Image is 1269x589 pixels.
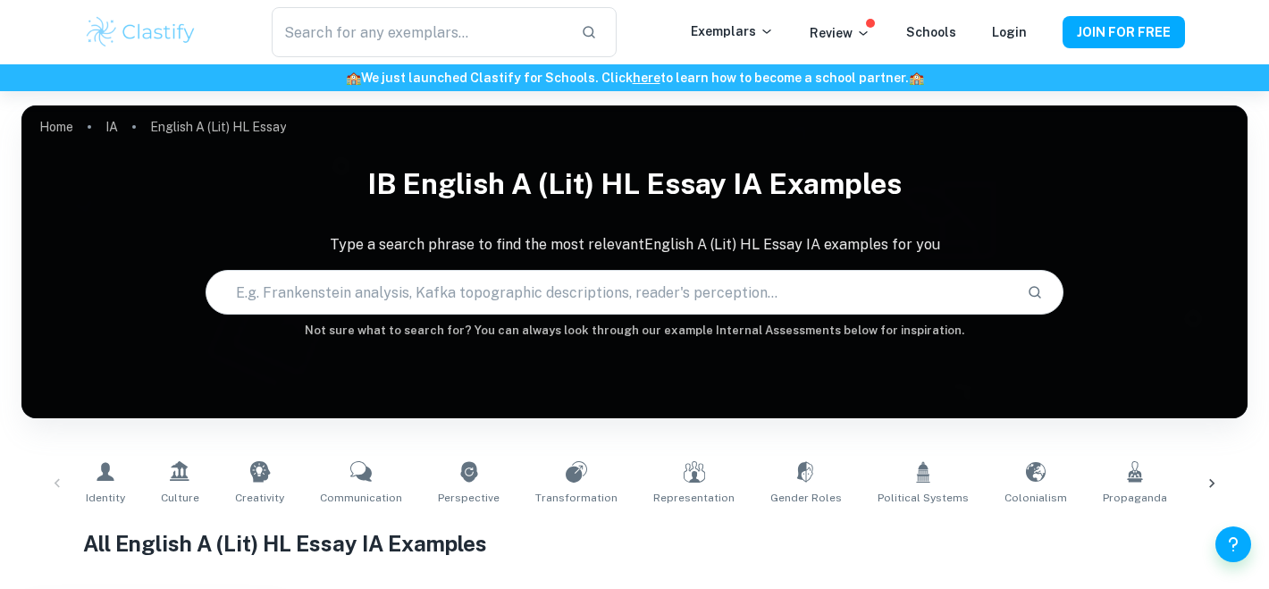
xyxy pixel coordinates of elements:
h6: We just launched Clastify for Schools. Click to learn how to become a school partner. [4,68,1265,88]
a: Home [39,114,73,139]
a: Schools [906,25,956,39]
input: E.g. Frankenstein analysis, Kafka topographic descriptions, reader's perception... [206,267,1013,317]
input: Search for any exemplars... [272,7,567,57]
span: Political Systems [878,490,969,506]
button: Help and Feedback [1215,526,1251,562]
span: Gender Roles [770,490,842,506]
span: Culture [161,490,199,506]
span: Creativity [235,490,284,506]
span: Communication [320,490,402,506]
a: here [633,71,660,85]
img: Clastify logo [84,14,197,50]
p: English A (Lit) HL Essay [150,117,286,137]
button: Search [1020,277,1050,307]
h1: All English A (Lit) HL Essay IA Examples [83,527,1187,560]
span: 🏫 [346,71,361,85]
span: Representation [653,490,735,506]
h1: IB English A (Lit) HL Essay IA examples [21,156,1248,213]
span: Perspective [438,490,500,506]
a: IA [105,114,118,139]
p: Review [810,23,870,43]
p: Exemplars [691,21,774,41]
span: 🏫 [909,71,924,85]
p: Type a search phrase to find the most relevant English A (Lit) HL Essay IA examples for you [21,234,1248,256]
button: JOIN FOR FREE [1063,16,1185,48]
h6: Not sure what to search for? You can always look through our example Internal Assessments below f... [21,322,1248,340]
span: Propaganda [1103,490,1167,506]
span: Transformation [535,490,618,506]
span: Identity [86,490,125,506]
span: Colonialism [1004,490,1067,506]
a: Login [992,25,1027,39]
